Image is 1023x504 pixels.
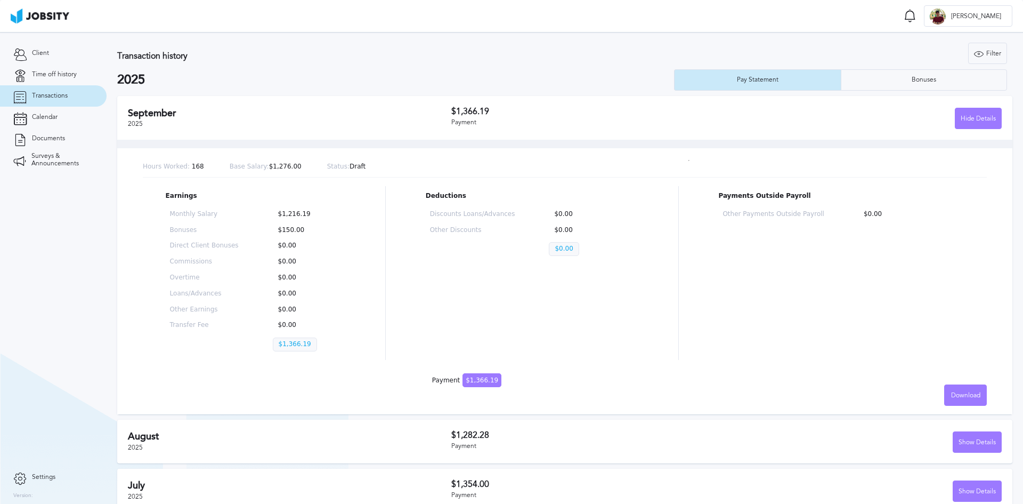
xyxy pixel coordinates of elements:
p: Direct Client Bonuses [170,242,239,250]
p: $0.00 [273,258,342,266]
div: Pay Statement [732,76,784,84]
p: Payments Outside Payroll [718,193,964,200]
p: Discounts Loans/Advances [430,211,515,218]
p: Other Earnings [170,306,239,314]
p: Transfer Fee [170,322,239,329]
span: Download [951,392,980,399]
p: $0.00 [273,242,342,250]
p: $0.00 [549,242,579,256]
label: Version: [13,493,33,499]
button: Show Details [953,431,1002,453]
span: Client [32,50,49,57]
div: Hide Details [955,108,1001,130]
h3: $1,354.00 [451,479,727,489]
p: $1,366.19 [273,338,317,351]
span: Calendar [32,114,58,121]
p: $0.00 [549,211,634,218]
span: 2025 [128,120,143,127]
div: Bonuses [906,76,941,84]
div: J [930,9,946,25]
span: Time off history [32,71,77,78]
p: Draft [327,163,366,171]
h3: $1,282.28 [451,430,727,440]
p: Overtime [170,274,239,282]
div: Show Details [953,481,1001,502]
p: $0.00 [273,306,342,314]
p: $150.00 [273,227,342,234]
span: $1,366.19 [462,373,501,387]
p: $0.00 [273,274,342,282]
span: 2025 [128,493,143,500]
button: Download [944,385,987,406]
p: Other Discounts [430,227,515,234]
span: Status: [327,163,350,170]
img: ab4bad089aa723f57921c736e9817d99.png [11,9,69,23]
button: J[PERSON_NAME] [924,5,1012,27]
p: $1,276.00 [230,163,302,171]
h2: September [128,108,451,119]
div: Payment [451,492,727,499]
button: Hide Details [955,108,1002,129]
div: Payment [451,119,727,126]
span: Transactions [32,92,68,100]
button: Show Details [953,481,1002,502]
p: Deductions [426,193,638,200]
p: $1,216.19 [273,211,342,218]
p: Bonuses [170,227,239,234]
h3: Transaction history [117,51,604,61]
p: Earnings [166,193,346,200]
div: Filter [969,43,1006,65]
h2: August [128,431,451,442]
span: [PERSON_NAME] [946,13,1006,20]
button: Filter [968,43,1007,64]
h2: 2025 [117,73,674,87]
span: Hours Worked: [143,163,190,170]
p: Loans/Advances [170,290,239,298]
span: Surveys & Announcements [31,153,93,167]
h2: July [128,480,451,491]
span: 2025 [128,444,143,451]
span: Base Salary: [230,163,269,170]
div: Payment [432,377,501,385]
p: $0.00 [273,322,342,329]
h3: $1,366.19 [451,107,727,116]
button: Pay Statement [674,69,841,91]
div: Show Details [953,432,1001,453]
button: Bonuses [841,69,1008,91]
p: $0.00 [858,211,960,218]
span: Settings [32,474,55,481]
p: 168 [143,163,204,171]
p: $0.00 [273,290,342,298]
p: $0.00 [549,227,634,234]
p: Other Payments Outside Payroll [722,211,824,218]
p: Monthly Salary [170,211,239,218]
div: Payment [451,443,727,450]
span: Documents [32,135,65,142]
p: Commissions [170,258,239,266]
